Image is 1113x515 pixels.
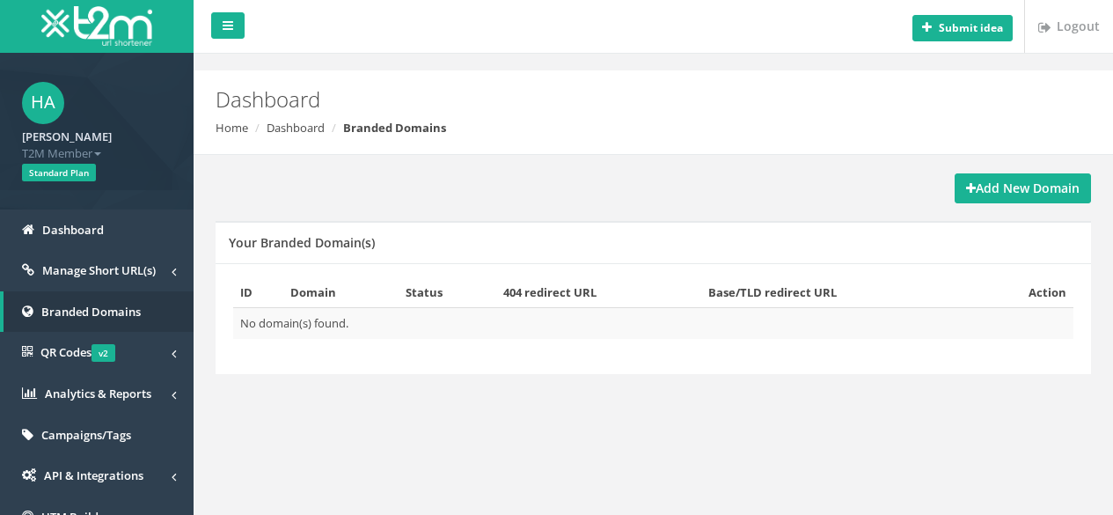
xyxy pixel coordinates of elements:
td: No domain(s) found. [233,308,1073,339]
span: T2M Member [22,145,172,162]
th: Domain [283,277,398,308]
b: Submit idea [939,20,1003,35]
a: Add New Domain [955,173,1091,203]
a: Dashboard [267,120,325,136]
a: [PERSON_NAME] T2M Member [22,124,172,161]
img: T2M [41,6,152,46]
span: Campaigns/Tags [41,427,131,443]
span: QR Codes [40,344,115,360]
span: Dashboard [42,222,104,238]
span: Branded Domains [41,304,141,320]
strong: Branded Domains [343,120,446,136]
span: Standard Plan [22,164,96,181]
span: HA [22,82,64,124]
h2: Dashboard [216,88,941,111]
strong: [PERSON_NAME] [22,129,112,144]
a: Home [216,120,248,136]
strong: Add New Domain [966,180,1080,196]
span: v2 [92,344,115,362]
button: Submit idea [912,15,1013,41]
th: Base/TLD redirect URL [701,277,974,308]
th: Action [974,277,1073,308]
th: ID [233,277,283,308]
span: Analytics & Reports [45,386,151,401]
span: API & Integrations [44,467,143,483]
span: Manage Short URL(s) [42,262,156,278]
th: 404 redirect URL [496,277,701,308]
h5: Your Branded Domain(s) [229,236,375,249]
th: Status [399,277,496,308]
